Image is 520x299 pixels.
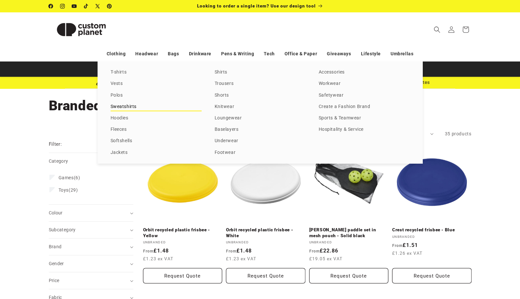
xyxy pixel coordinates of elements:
a: Underwear [215,137,306,145]
a: Shirts [215,68,306,77]
summary: Subcategory (0 selected) [49,222,133,238]
button: Request Quote [309,268,389,283]
button: Request Quote [143,268,222,283]
button: Request Quote [392,268,472,283]
a: Orbit recycled plastic frisbee - White [226,227,305,238]
a: [PERSON_NAME] paddle set in mesh pouch - Solid black [309,227,389,238]
summary: Brand (0 selected) [49,238,133,255]
a: Loungewear [215,114,306,123]
img: Custom Planet [49,15,114,44]
span: (29) [59,187,78,193]
a: Lifestyle [361,48,381,60]
a: Create a Fashion Brand [319,102,410,111]
button: Request Quote [226,268,305,283]
a: Safetywear [319,91,410,100]
span: Price [49,278,60,283]
a: Pens & Writing [221,48,254,60]
a: Crest recycled frisbee - Blue [392,227,472,233]
summary: Price [49,272,133,289]
a: Custom Planet [46,12,116,47]
a: Shorts [215,91,306,100]
summary: Search [430,22,444,37]
a: Clothing [107,48,126,60]
a: Office & Paper [285,48,317,60]
a: Drinkware [189,48,211,60]
span: Subcategory [49,227,76,232]
a: Vests [111,79,202,88]
a: Accessories [319,68,410,77]
span: Colour [49,210,63,215]
summary: Colour (0 selected) [49,205,133,221]
a: Orbit recycled plastic frisbee - Yellow [143,227,222,238]
a: Fleeces [111,125,202,134]
summary: Gender (0 selected) [49,255,133,272]
a: Polos [111,91,202,100]
span: Toys [59,187,69,193]
iframe: Chat Widget [487,268,520,299]
a: Jackets [111,148,202,157]
a: Hospitality & Service [319,125,410,134]
span: Gender [49,261,64,266]
span: Looking to order a single item? Use our design tool [197,3,316,8]
a: Workwear [319,79,410,88]
span: Brand [49,244,62,249]
a: T-shirts [111,68,202,77]
a: Knitwear [215,102,306,111]
a: Bags [168,48,179,60]
a: Trousers [215,79,306,88]
a: Headwear [135,48,158,60]
a: Tech [264,48,274,60]
a: Umbrellas [391,48,413,60]
a: Sports & Teamwear [319,114,410,123]
a: Sweatshirts [111,102,202,111]
a: Softshells [111,137,202,145]
span: (6) [59,175,80,181]
span: Games [59,175,74,180]
a: Baselayers [215,125,306,134]
a: Giveaways [327,48,351,60]
a: Footwear [215,148,306,157]
a: Hoodies [111,114,202,123]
